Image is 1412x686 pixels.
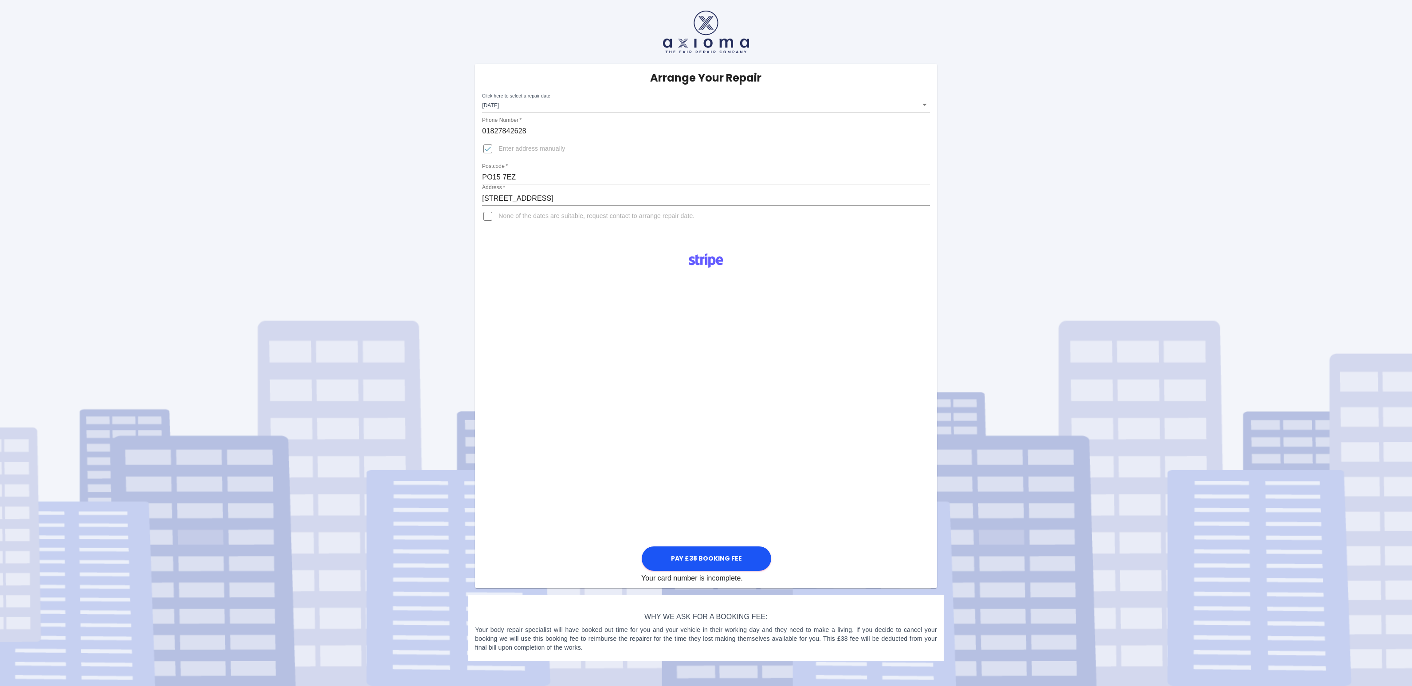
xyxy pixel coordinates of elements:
label: Click here to select a repair date [482,93,550,99]
p: Your body repair specialist will have booked out time for you and your vehicle in their working d... [475,625,937,652]
iframe: Secure payment input frame [639,274,773,544]
div: [DATE] [482,97,930,113]
button: Pay £38 Booking Fee [642,546,771,571]
span: None of the dates are suitable, request contact to arrange repair date. [498,212,694,221]
h5: Arrange Your Repair [650,71,761,85]
label: Address [482,184,505,191]
img: axioma [663,11,749,53]
div: Your card number is incomplete. [641,573,771,584]
label: Postcode [482,163,508,170]
h6: Why we ask for a booking fee: [475,611,937,623]
span: Enter address manually [498,144,565,153]
img: Logo [684,250,728,271]
label: Phone Number [482,117,522,124]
